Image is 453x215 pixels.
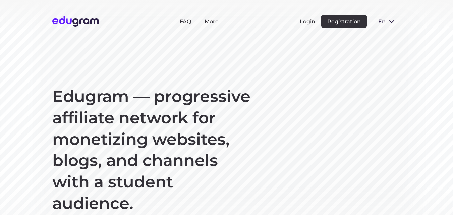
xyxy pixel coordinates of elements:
[300,18,315,25] button: Login
[321,15,367,28] button: Registration
[205,18,219,25] a: More
[180,18,191,25] a: FAQ
[378,18,385,25] span: en
[52,86,253,214] h1: Edugram — progressive affiliate network for monetizing websites, blogs, and channels with a stude...
[373,15,401,28] button: en
[52,16,99,27] img: Edugram Logo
